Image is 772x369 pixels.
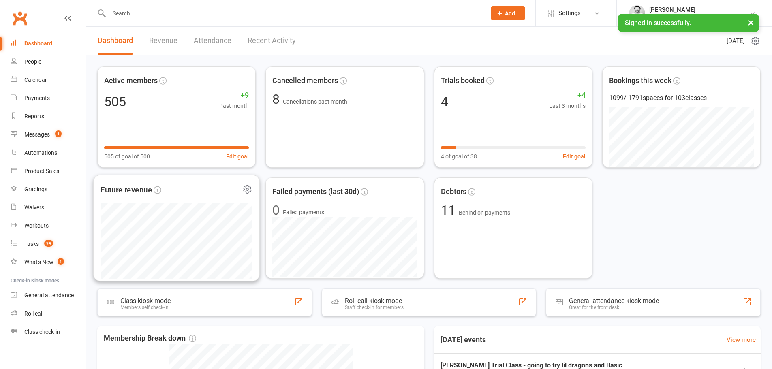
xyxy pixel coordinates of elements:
[434,333,492,347] h3: [DATE] events
[727,36,745,46] span: [DATE]
[272,92,283,107] span: 8
[24,168,59,174] div: Product Sales
[226,152,249,161] button: Edit goal
[549,90,586,101] span: +4
[563,152,586,161] button: Edit goal
[272,204,280,217] div: 0
[219,101,249,110] span: Past month
[11,180,86,198] a: Gradings
[11,71,86,89] a: Calendar
[24,241,39,247] div: Tasks
[11,286,86,305] a: General attendance kiosk mode
[24,328,60,335] div: Class check-in
[283,98,347,105] span: Cancellations past month
[569,297,659,305] div: General attendance kiosk mode
[55,130,62,137] span: 1
[24,113,44,119] div: Reports
[649,6,749,13] div: [PERSON_NAME]
[194,27,231,55] a: Attendance
[629,5,645,21] img: thumb_image1546143763.png
[107,8,480,19] input: Search...
[219,90,249,101] span: +9
[24,95,50,101] div: Payments
[10,8,30,28] a: Clubworx
[24,186,47,192] div: Gradings
[11,126,86,144] a: Messages 1
[11,198,86,217] a: Waivers
[459,209,510,216] span: Behind on payments
[24,40,52,47] div: Dashboard
[101,183,152,196] span: Future revenue
[98,27,133,55] a: Dashboard
[441,75,485,87] span: Trials booked
[11,107,86,126] a: Reports
[11,217,86,235] a: Workouts
[24,131,50,138] div: Messages
[11,253,86,271] a: What's New1
[120,297,171,305] div: Class kiosk mode
[120,305,171,310] div: Members self check-in
[609,75,671,87] span: Bookings this week
[441,95,448,108] div: 4
[24,292,74,299] div: General attendance
[549,101,586,110] span: Last 3 months
[11,305,86,323] a: Roll call
[727,335,756,345] a: View more
[505,10,515,17] span: Add
[24,149,57,156] div: Automations
[744,14,758,31] button: ×
[609,93,754,103] div: 1099 / 1791 spaces for 103 classes
[272,75,338,87] span: Cancelled members
[569,305,659,310] div: Great for the front desk
[24,259,53,265] div: What's New
[441,186,466,198] span: Debtors
[11,53,86,71] a: People
[345,297,404,305] div: Roll call kiosk mode
[149,27,177,55] a: Revenue
[11,162,86,180] a: Product Sales
[44,240,53,247] span: 94
[24,77,47,83] div: Calendar
[491,6,525,20] button: Add
[24,204,44,211] div: Waivers
[24,222,49,229] div: Workouts
[104,152,150,161] span: 505 of goal of 500
[441,152,477,161] span: 4 of goal of 38
[58,258,64,265] span: 1
[649,13,749,21] div: Black Belt Martial Arts [PERSON_NAME]
[625,19,691,27] span: Signed in successfully.
[11,34,86,53] a: Dashboard
[11,89,86,107] a: Payments
[24,310,43,317] div: Roll call
[104,333,196,344] span: Membership Break down
[345,305,404,310] div: Staff check-in for members
[248,27,296,55] a: Recent Activity
[272,186,359,198] span: Failed payments (last 30d)
[283,208,324,217] span: Failed payments
[11,144,86,162] a: Automations
[441,203,459,218] span: 11
[11,323,86,341] a: Class kiosk mode
[104,75,158,87] span: Active members
[11,235,86,253] a: Tasks 94
[558,4,581,22] span: Settings
[104,95,126,108] div: 505
[24,58,41,65] div: People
